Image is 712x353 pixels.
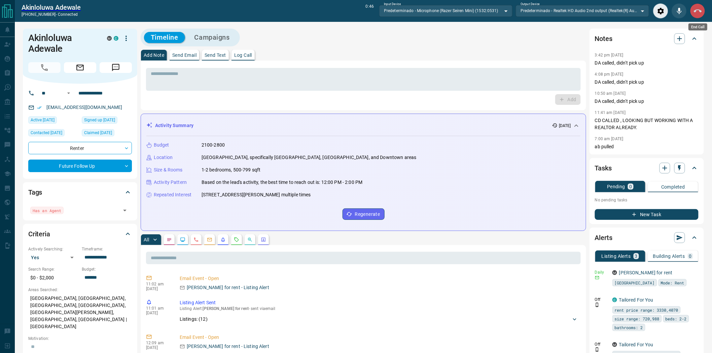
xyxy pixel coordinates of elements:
span: [PERSON_NAME] for rent [203,306,249,311]
p: Listing Alerts [602,254,631,259]
p: [PERSON_NAME] for rent - Listing Alert [187,284,269,291]
p: Budget [154,142,169,149]
p: Off [595,297,608,303]
p: Daily [595,269,608,275]
a: Tailored For You [619,342,653,347]
div: End Call [690,3,705,18]
a: Tailored For You [619,297,653,303]
span: connected [58,12,78,17]
p: 0 [689,254,692,259]
span: Call [28,62,61,73]
p: No pending tasks [595,195,699,205]
svg: Agent Actions [261,237,266,242]
p: Off [595,341,608,347]
svg: Notes [167,237,172,242]
div: Sun Feb 28 2021 [82,116,132,126]
div: Notes [595,31,699,47]
h2: Tags [28,187,42,198]
button: Campaigns [188,32,237,43]
p: Send Text [205,53,226,57]
label: Input Device [384,2,401,6]
p: Activity Pattern [154,179,187,186]
p: 4:08 pm [DATE] [595,72,624,77]
span: Message [100,62,132,73]
span: Email [64,62,96,73]
p: $0 - $2,000 [28,272,78,283]
div: Yes [28,252,78,263]
div: Activity Summary[DATE] [146,119,580,132]
p: [DATE] [146,286,170,291]
svg: Lead Browsing Activity [180,237,185,242]
p: DA called, didn't pick up [595,79,699,86]
p: Actively Searching: [28,246,78,252]
p: Add Note [144,53,164,57]
div: mrloft.ca [612,342,617,347]
p: Based on the lead's activity, the best time to reach out is: 12:00 PM - 2:00 PM [202,179,362,186]
p: 0:46 [366,3,374,18]
p: ab pulled [595,143,699,150]
p: Activity Summary [155,122,193,129]
p: Pending [607,184,625,189]
span: Active [DATE] [31,117,55,123]
p: Email Event - Open [180,334,578,341]
div: Predeterminado - Realtek HD Audio 2nd output (Realtek(R) Audio) [516,5,649,16]
p: [DATE] [146,311,170,315]
h2: Alerts [595,232,612,243]
p: Completed [661,185,685,189]
p: Send Email [172,53,197,57]
p: Timeframe: [82,246,132,252]
div: Mute [672,3,687,18]
span: beds: 2-2 [666,315,687,322]
p: Search Range: [28,266,78,272]
svg: Listing Alerts [220,237,226,242]
p: [STREET_ADDRESS][PERSON_NAME] multiple times [202,191,311,198]
p: Size & Rooms [154,166,183,173]
p: Listings: ( 12 ) [180,316,208,323]
svg: Email Verified [37,105,42,110]
div: Audio Settings [653,3,668,18]
span: Contacted [DATE] [31,129,62,136]
svg: Push Notification Only [595,347,600,352]
p: DA called, didn't pick up [595,60,699,67]
p: 10:50 am [DATE] [595,91,626,96]
p: [GEOGRAPHIC_DATA], specifically [GEOGRAPHIC_DATA], [GEOGRAPHIC_DATA], and Downtown areas [202,154,417,161]
div: Renter [28,142,132,154]
div: Listings: (12) [180,313,578,325]
p: 3:42 pm [DATE] [595,53,624,57]
div: Thu Apr 17 2025 [82,129,132,139]
p: 1-2 bedrooms, 500-799 sqft [202,166,260,173]
div: Alerts [595,230,699,246]
p: Repeated Interest [154,191,191,198]
h2: Criteria [28,229,50,239]
p: 2100-2800 [202,142,225,149]
div: Fri Aug 15 2025 [28,129,78,139]
p: [GEOGRAPHIC_DATA], [GEOGRAPHIC_DATA], [GEOGRAPHIC_DATA], [GEOGRAPHIC_DATA], [GEOGRAPHIC_DATA][PER... [28,293,132,332]
svg: Email [595,275,600,280]
p: [DATE] [559,123,571,129]
span: Signed up [DATE] [84,117,115,123]
div: Wed Aug 13 2025 [28,116,78,126]
p: Budget: [82,266,132,272]
div: condos.ca [114,36,118,41]
p: [PHONE_NUMBER] - [22,11,81,17]
p: 11:41 am [DATE] [595,110,626,115]
label: Output Device [521,2,540,6]
svg: Requests [234,237,239,242]
div: mrloft.ca [107,36,112,41]
div: mrloft.ca [612,270,617,275]
svg: Opportunities [247,237,253,242]
p: [PERSON_NAME] for rent - Listing Alert [187,343,269,350]
button: Regenerate [343,208,385,220]
a: [PERSON_NAME] for rent [619,270,673,275]
button: Timeline [144,32,185,43]
h2: Notes [595,33,612,44]
p: 3 [635,254,638,259]
h1: Akinloluwa Adewale [28,33,97,54]
a: Akinloluwa Adewale [22,3,81,11]
svg: Calls [193,237,199,242]
p: 12:09 am [146,341,170,345]
p: Listing Alert : - sent via email [180,306,578,311]
p: Listing Alert Sent [180,299,578,306]
p: 11:01 am [146,306,170,311]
